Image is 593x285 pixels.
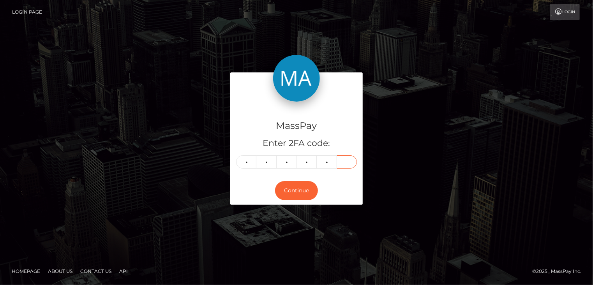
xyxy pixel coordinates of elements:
h4: MassPay [236,119,357,133]
button: Continue [275,181,318,200]
h5: Enter 2FA code: [236,137,357,150]
a: Contact Us [77,265,115,277]
a: Login [550,4,580,20]
img: MassPay [273,55,320,102]
div: © 2025 , MassPay Inc. [532,267,587,276]
a: API [116,265,131,277]
a: Homepage [9,265,43,277]
a: Login Page [12,4,42,20]
a: About Us [45,265,76,277]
